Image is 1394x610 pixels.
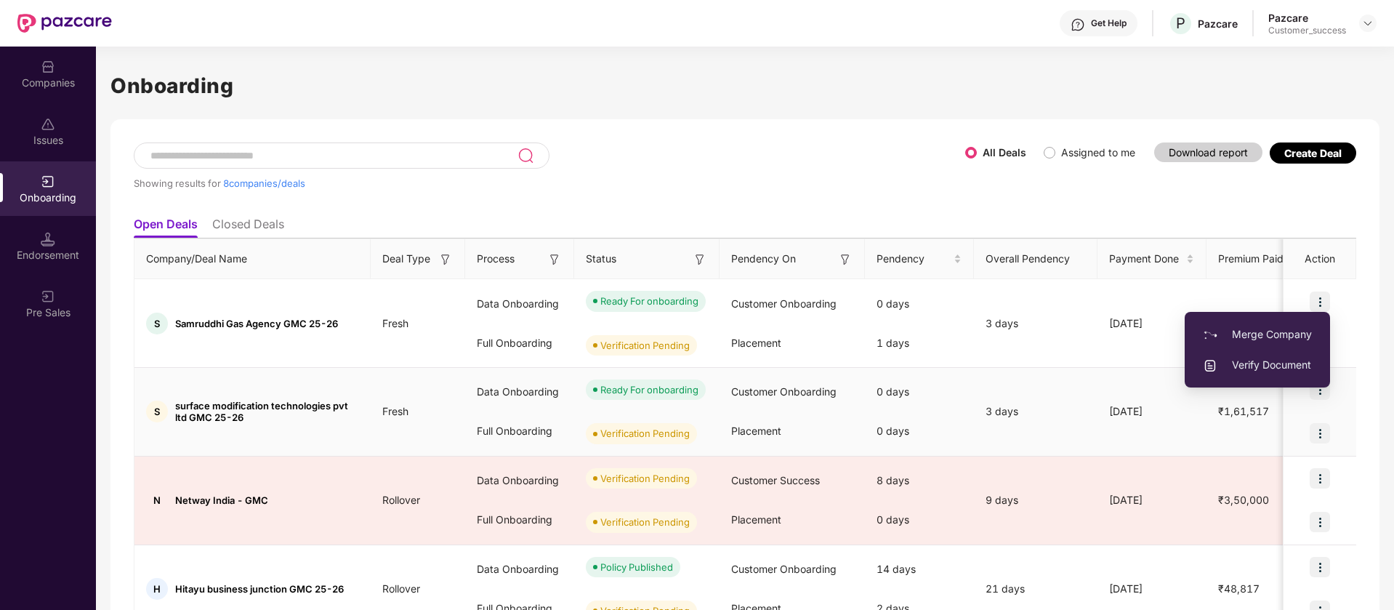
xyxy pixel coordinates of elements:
div: Create Deal [1284,147,1342,159]
div: 3 days [974,316,1097,332]
th: Overall Pendency [974,239,1097,279]
img: svg+xml;base64,PHN2ZyB3aWR0aD0iMjAiIGhlaWdodD0iMjAiIHZpZXdCb3g9IjAgMCAyMCAyMCIgZmlsbD0ibm9uZSIgeG... [41,174,55,189]
span: Hitayu business junction GMC 25-26 [175,583,344,595]
div: 3 days [974,404,1097,420]
img: svg+xml;base64,PHN2ZyB3aWR0aD0iMjAiIGhlaWdodD0iMjAiIHZpZXdCb3g9IjAgMCAyMCAyMCIgZmlsbD0ibm9uZSIgeG... [1203,328,1217,342]
img: icon [1310,468,1330,489]
img: svg+xml;base64,PHN2ZyBpZD0iRHJvcGRvd24tMzJ4MzIiIHhtbG5zPSJodHRwOi8vd3d3LnczLm9yZy8yMDAwL3N2ZyIgd2... [1362,17,1374,29]
span: Customer Onboarding [731,385,837,398]
div: 21 days [974,581,1097,597]
img: svg+xml;base64,PHN2ZyBpZD0iSGVscC0zMngzMiIgeG1sbnM9Imh0dHA6Ly93d3cudzMub3JnLzIwMDAvc3ZnIiB3aWR0aD... [1071,17,1085,32]
span: Process [477,251,515,267]
span: Rollover [371,494,432,506]
img: svg+xml;base64,PHN2ZyB3aWR0aD0iMjQiIGhlaWdodD0iMjUiIHZpZXdCb3g9IjAgMCAyNCAyNSIgZmlsbD0ibm9uZSIgeG... [517,147,534,164]
img: svg+xml;base64,PHN2ZyB3aWR0aD0iMTYiIGhlaWdodD0iMTYiIHZpZXdCb3g9IjAgMCAxNiAxNiIgZmlsbD0ibm9uZSIgeG... [693,252,707,267]
span: P [1176,15,1185,32]
div: [DATE] [1097,316,1206,332]
img: svg+xml;base64,PHN2ZyBpZD0iQ29tcGFuaWVzIiB4bWxucz0iaHR0cDovL3d3dy53My5vcmcvMjAwMC9zdmciIHdpZHRoPS... [41,60,55,74]
div: Pazcare [1198,17,1238,31]
button: Download report [1154,143,1262,162]
h1: Onboarding [110,70,1379,102]
div: Pazcare [1268,11,1346,25]
div: Verification Pending [600,426,690,441]
div: Ready For onboarding [600,294,698,308]
span: Placement [731,425,781,437]
div: Data Onboarding [465,372,574,412]
span: ₹3,50,000 [1206,494,1281,506]
div: Full Onboarding [465,500,574,539]
span: Merge Company [1203,326,1312,342]
div: 0 days [865,500,974,539]
img: icon [1310,557,1330,577]
div: 0 days [865,372,974,412]
img: icon [1310,512,1330,532]
div: N [146,489,168,511]
img: icon [1310,423,1330,444]
img: svg+xml;base64,PHN2ZyB3aWR0aD0iMjAiIGhlaWdodD0iMjAiIHZpZXdCb3g9IjAgMCAyMCAyMCIgZmlsbD0ibm9uZSIgeG... [41,289,55,304]
img: svg+xml;base64,PHN2ZyB3aWR0aD0iMTQuNSIgaGVpZ2h0PSIxNC41IiB2aWV3Qm94PSIwIDAgMTYgMTYiIGZpbGw9Im5vbm... [41,232,55,246]
span: Fresh [371,317,420,329]
span: Placement [731,513,781,526]
div: Showing results for [134,177,965,189]
span: Verify Document [1203,357,1312,373]
div: Policy Published [600,560,673,574]
div: Verification Pending [600,471,690,486]
div: Verification Pending [600,515,690,529]
img: svg+xml;base64,PHN2ZyB3aWR0aD0iMTYiIGhlaWdodD0iMTYiIHZpZXdCb3g9IjAgMCAxNiAxNiIgZmlsbD0ibm9uZSIgeG... [438,252,453,267]
span: Pendency On [731,251,796,267]
span: Samruddhi Gas Agency GMC 25-26 [175,318,338,329]
img: svg+xml;base64,PHN2ZyB3aWR0aD0iMTYiIGhlaWdodD0iMTYiIHZpZXdCb3g9IjAgMCAxNiAxNiIgZmlsbD0ibm9uZSIgeG... [547,252,562,267]
div: S [146,313,168,334]
label: All Deals [983,146,1026,158]
div: 9 days [974,492,1097,508]
span: Customer Success [731,474,820,486]
li: Open Deals [134,217,198,238]
div: Get Help [1091,17,1127,29]
span: 8 companies/deals [223,177,305,189]
div: 0 days [865,412,974,451]
div: Data Onboarding [465,284,574,324]
div: 8 days [865,461,974,500]
span: Netway India - GMC [175,494,268,506]
th: Pendency [865,239,974,279]
span: Customer Onboarding [731,563,837,575]
div: [DATE] [1097,492,1206,508]
div: Customer_success [1268,25,1346,36]
div: Verification Pending [600,338,690,353]
span: surface modification technologies pvt ltd GMC 25-26 [175,400,359,423]
span: Status [586,251,616,267]
div: S [146,401,168,422]
span: Customer Onboarding [731,297,837,310]
span: Payment Done [1109,251,1183,267]
div: [DATE] [1097,404,1206,420]
img: icon [1310,292,1330,312]
span: Fresh [371,405,420,417]
span: Rollover [371,582,432,595]
img: svg+xml;base64,PHN2ZyBpZD0iVXBsb2FkX0xvZ3MiIGRhdGEtbmFtZT0iVXBsb2FkIExvZ3MiIHhtbG5zPSJodHRwOi8vd3... [1203,358,1217,373]
div: [DATE] [1097,581,1206,597]
span: Pendency [877,251,951,267]
th: Premium Paid [1206,239,1301,279]
div: Full Onboarding [465,412,574,451]
img: svg+xml;base64,PHN2ZyBpZD0iSXNzdWVzX2Rpc2FibGVkIiB4bWxucz0iaHR0cDovL3d3dy53My5vcmcvMjAwMC9zdmciIH... [41,117,55,132]
th: Payment Done [1097,239,1206,279]
span: ₹1,61,517 [1206,405,1281,417]
span: Deal Type [382,251,430,267]
label: Assigned to me [1061,146,1135,158]
div: 0 days [865,284,974,324]
span: Placement [731,337,781,349]
div: Ready For onboarding [600,382,698,397]
div: H [146,578,168,600]
li: Closed Deals [212,217,284,238]
span: ₹48,817 [1206,582,1271,595]
th: Company/Deal Name [134,239,371,279]
div: Data Onboarding [465,461,574,500]
div: Full Onboarding [465,324,574,363]
img: New Pazcare Logo [17,14,112,33]
div: Data Onboarding [465,550,574,589]
div: 14 days [865,550,974,589]
div: 1 days [865,324,974,363]
th: Action [1284,239,1356,279]
img: svg+xml;base64,PHN2ZyB3aWR0aD0iMTYiIGhlaWdodD0iMTYiIHZpZXdCb3g9IjAgMCAxNiAxNiIgZmlsbD0ibm9uZSIgeG... [838,252,853,267]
